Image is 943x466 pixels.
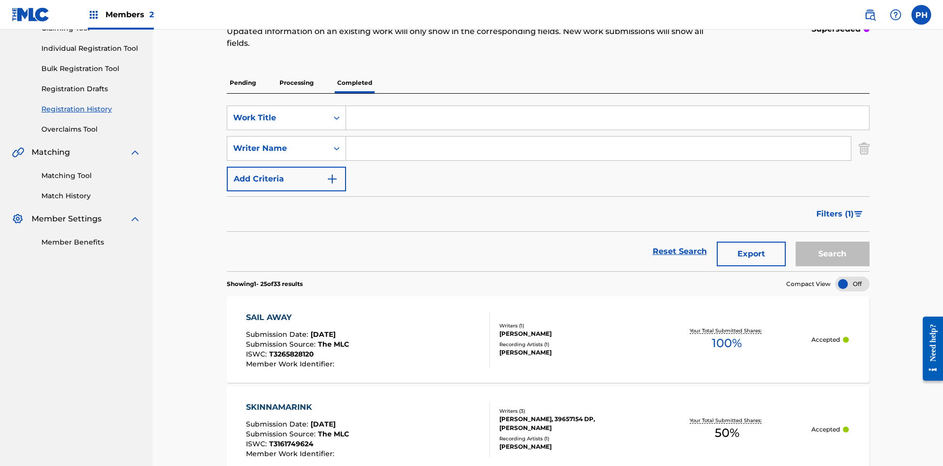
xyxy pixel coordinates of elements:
span: Submission Date : [246,330,311,339]
span: [DATE] [311,330,336,339]
button: Add Criteria [227,167,346,191]
span: 50 % [715,424,739,442]
span: ISWC : [246,439,269,448]
button: Export [717,242,786,266]
a: Reset Search [648,241,712,262]
a: Registration Drafts [41,84,141,94]
iframe: Resource Center [915,309,943,389]
p: Pending [227,72,259,93]
button: Filters (1) [810,202,870,226]
a: Overclaims Tool [41,124,141,135]
img: expand [129,146,141,158]
span: ISWC : [246,350,269,358]
p: Completed [334,72,375,93]
p: Your Total Submitted Shares: [690,327,764,334]
p: Updated information on an existing work will only show in the corresponding fields. New work subm... [227,26,722,49]
span: Compact View [786,280,831,288]
span: Member Work Identifier : [246,449,337,458]
img: Matching [12,146,24,158]
span: The MLC [318,340,349,349]
span: Member Settings [32,213,102,225]
div: Recording Artists ( 1 ) [499,341,643,348]
a: Match History [41,191,141,201]
a: Public Search [860,5,880,25]
img: expand [129,213,141,225]
img: 9d2ae6d4665cec9f34b9.svg [326,173,338,185]
span: 100 % [712,334,742,352]
span: Submission Source : [246,430,318,438]
p: Accepted [811,425,840,434]
span: 2 [149,10,154,19]
span: T3161749624 [269,439,314,448]
p: Showing 1 - 25 of 33 results [227,280,303,288]
a: Member Benefits [41,237,141,248]
div: [PERSON_NAME] [499,348,643,357]
img: help [890,9,902,21]
p: Processing [277,72,316,93]
span: Members [105,9,154,20]
div: [PERSON_NAME] [499,442,643,451]
span: Submission Date : [246,420,311,429]
div: SAIL AWAY [246,312,349,323]
div: User Menu [911,5,931,25]
img: MLC Logo [12,7,50,22]
div: Work Title [233,112,322,124]
span: Submission Source : [246,340,318,349]
div: Recording Artists ( 1 ) [499,435,643,442]
a: SAIL AWAYSubmission Date:[DATE]Submission Source:The MLCISWC:T3265828120Member Work Identifier:Wr... [227,296,870,383]
p: Your Total Submitted Shares: [690,417,764,424]
img: Delete Criterion [859,136,870,161]
a: Bulk Registration Tool [41,64,141,74]
span: Filters ( 1 ) [816,208,854,220]
span: [DATE] [311,420,336,429]
a: Registration History [41,104,141,114]
div: Writers ( 3 ) [499,407,643,415]
div: Help [886,5,906,25]
a: Matching Tool [41,171,141,181]
img: Member Settings [12,213,24,225]
p: Accepted [811,335,840,344]
div: [PERSON_NAME] [499,329,643,338]
span: Matching [32,146,70,158]
img: Top Rightsholders [88,9,100,21]
img: search [864,9,876,21]
span: Member Work Identifier : [246,359,337,368]
span: T3265828120 [269,350,314,358]
div: SKINNAMARINK [246,401,349,413]
div: Writer Name [233,143,322,154]
div: [PERSON_NAME], 39657154 DP, [PERSON_NAME] [499,415,643,432]
span: The MLC [318,430,349,438]
div: Writers ( 1 ) [499,322,643,329]
a: Individual Registration Tool [41,43,141,54]
form: Search Form [227,106,870,271]
img: filter [854,211,863,217]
